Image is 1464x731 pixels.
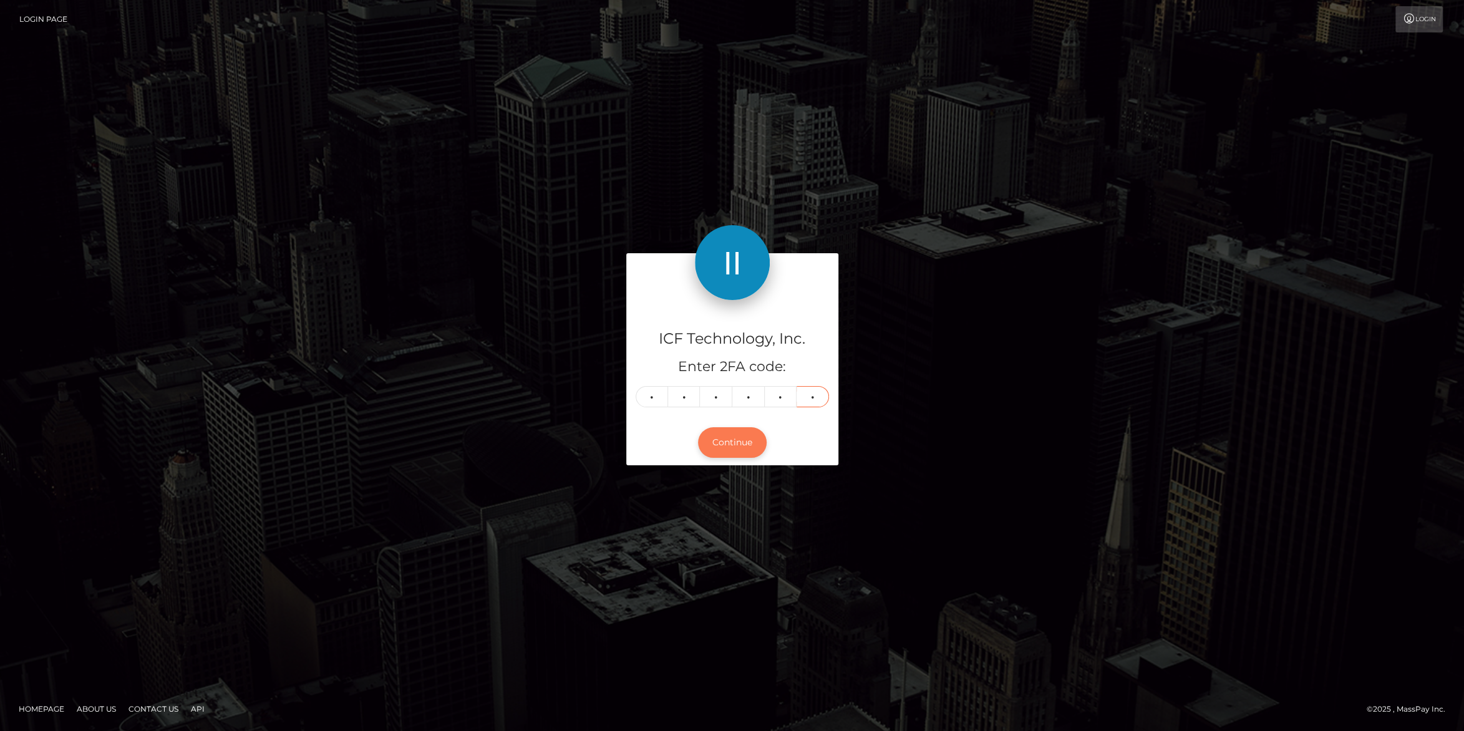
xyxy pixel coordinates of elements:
a: About Us [72,699,121,719]
a: Contact Us [124,699,183,719]
button: Continue [698,427,767,458]
a: API [186,699,210,719]
a: Homepage [14,699,69,719]
img: ICF Technology, Inc. [695,225,770,300]
div: © 2025 , MassPay Inc. [1367,702,1455,716]
h5: Enter 2FA code: [636,357,829,377]
a: Login Page [19,6,67,32]
h4: ICF Technology, Inc. [636,328,829,350]
a: Login [1395,6,1443,32]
